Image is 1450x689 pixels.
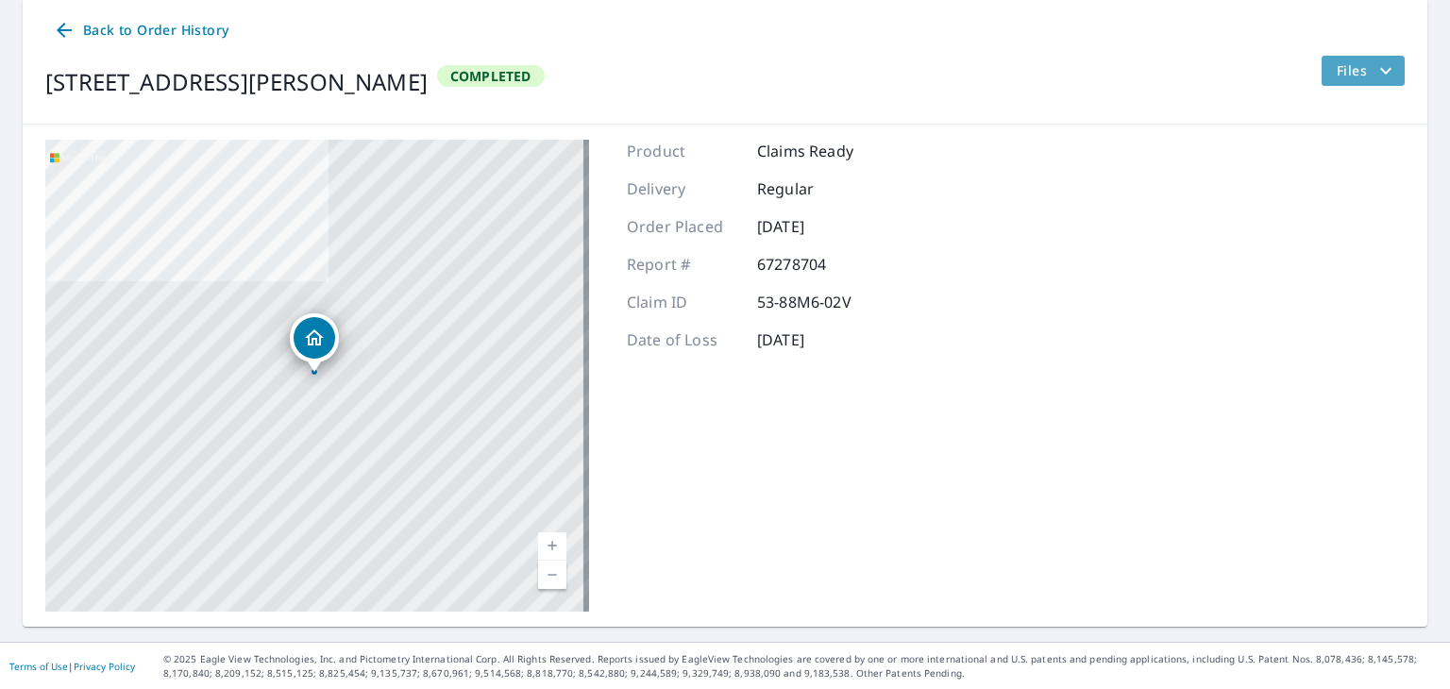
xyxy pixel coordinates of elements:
[290,313,339,372] div: Dropped pin, building 1, Residential property, 2923 Encino Robles San Antonio, TX 78259
[538,561,566,589] a: Current Level 17, Zoom Out
[757,140,870,162] p: Claims Ready
[627,291,740,313] p: Claim ID
[627,177,740,200] p: Delivery
[627,328,740,351] p: Date of Loss
[1337,59,1397,82] span: Files
[757,215,870,238] p: [DATE]
[627,253,740,276] p: Report #
[1321,56,1405,86] button: filesDropdownBtn-67278704
[163,652,1441,681] p: © 2025 Eagle View Technologies, Inc. and Pictometry International Corp. All Rights Reserved. Repo...
[45,65,428,99] div: [STREET_ADDRESS][PERSON_NAME]
[538,532,566,561] a: Current Level 17, Zoom In
[9,661,135,672] p: |
[627,140,740,162] p: Product
[627,215,740,238] p: Order Placed
[53,19,228,42] span: Back to Order History
[45,13,236,48] a: Back to Order History
[74,660,135,673] a: Privacy Policy
[757,328,870,351] p: [DATE]
[757,253,870,276] p: 67278704
[757,177,870,200] p: Regular
[9,660,68,673] a: Terms of Use
[439,67,543,85] span: Completed
[757,291,870,313] p: 53-88M6-02V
